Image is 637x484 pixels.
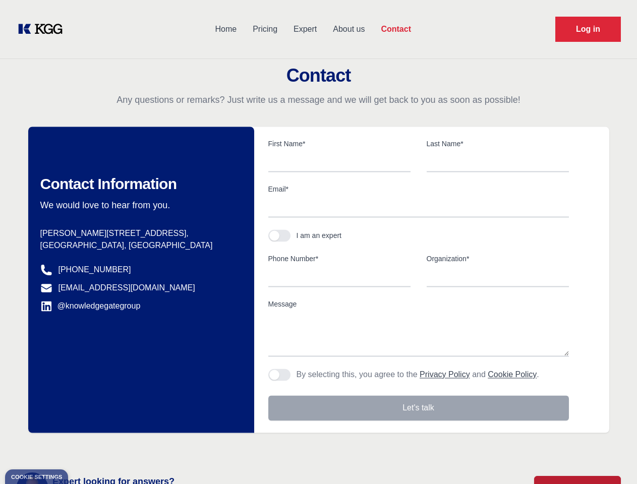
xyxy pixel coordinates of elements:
h2: Contact [12,66,625,86]
a: [EMAIL_ADDRESS][DOMAIN_NAME] [59,282,195,294]
label: Message [268,299,569,309]
a: Contact [373,16,419,42]
a: Pricing [245,16,285,42]
h2: Contact Information [40,175,238,193]
label: First Name* [268,139,411,149]
a: Cookie Policy [488,370,537,379]
label: Phone Number* [268,254,411,264]
p: Any questions or remarks? Just write us a message and we will get back to you as soon as possible! [12,94,625,106]
p: [GEOGRAPHIC_DATA], [GEOGRAPHIC_DATA] [40,239,238,252]
p: By selecting this, you agree to the and . [297,369,539,381]
a: Privacy Policy [420,370,470,379]
p: We would love to hear from you. [40,199,238,211]
button: Let's talk [268,395,569,420]
iframe: Chat Widget [587,436,637,484]
div: Cookie settings [11,474,62,480]
a: @knowledgegategroup [40,300,141,312]
label: Last Name* [427,139,569,149]
label: Organization* [427,254,569,264]
a: About us [325,16,373,42]
a: Home [207,16,245,42]
label: Email* [268,184,569,194]
a: KOL Knowledge Platform: Talk to Key External Experts (KEE) [16,21,71,37]
a: [PHONE_NUMBER] [59,264,131,276]
div: I am an expert [297,230,342,240]
a: Expert [285,16,325,42]
a: Request Demo [555,17,621,42]
p: [PERSON_NAME][STREET_ADDRESS], [40,227,238,239]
